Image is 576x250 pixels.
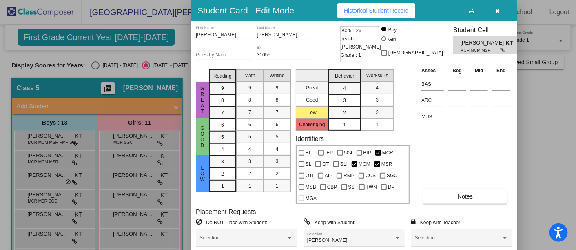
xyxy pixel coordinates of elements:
[388,48,443,58] span: [DEMOGRAPHIC_DATA]
[306,182,316,192] span: MSB
[322,159,329,169] span: OT
[343,121,346,128] span: 1
[221,109,224,116] span: 7
[257,52,314,58] input: Enter ID
[344,148,352,158] span: 504
[411,218,462,226] label: = Keep with Teacher:
[453,26,524,34] h3: Student Cell
[221,182,224,190] span: 1
[341,51,361,59] span: Grade : 1
[376,84,379,92] span: 4
[296,135,324,143] label: Identifiers
[458,193,473,200] span: Notes
[306,194,317,203] span: MGA
[388,26,397,33] div: Boy
[366,72,388,79] span: Workskills
[343,171,354,181] span: RMP
[446,66,468,75] th: Beg
[344,7,409,14] span: Historical Student Record
[381,159,392,169] span: MSR
[276,182,279,190] span: 1
[341,27,361,35] span: 2025 - 26
[276,145,279,153] span: 4
[366,182,377,192] span: TWN
[221,97,224,104] span: 8
[376,96,379,104] span: 3
[307,237,348,243] span: [PERSON_NAME]
[248,109,251,116] span: 7
[196,52,253,58] input: goes by name
[196,218,267,226] label: = Do NOT Place with Student:
[388,182,395,192] span: DP
[506,39,517,47] span: KT
[423,189,507,204] button: Notes
[343,97,346,104] span: 3
[306,159,312,169] span: SL
[304,218,356,226] label: = Keep with Student:
[343,109,346,116] span: 2
[341,35,381,51] span: Teacher: [PERSON_NAME]
[419,66,446,75] th: Asses
[248,145,251,153] span: 4
[421,94,444,107] input: assessment
[461,39,506,47] span: [PERSON_NAME]
[388,36,396,43] div: Girl
[276,170,279,177] span: 2
[244,72,255,79] span: Math
[197,5,294,16] h3: Student Card - Edit Mode
[335,72,354,80] span: Behavior
[248,170,251,177] span: 2
[270,72,285,79] span: Writing
[468,66,490,75] th: Mid
[325,171,332,181] span: AIP
[221,85,224,92] span: 9
[348,182,355,192] span: SS
[248,182,251,190] span: 1
[376,109,379,116] span: 2
[325,148,333,158] span: IEP
[276,109,279,116] span: 7
[359,159,370,169] span: MCM
[248,84,251,92] span: 9
[221,121,224,129] span: 6
[248,133,251,141] span: 5
[421,111,444,123] input: assessment
[276,96,279,104] span: 8
[276,121,279,128] span: 6
[221,158,224,165] span: 3
[306,148,314,158] span: ELL
[337,3,415,18] button: Historical Student Record
[382,148,393,158] span: MCR
[327,182,337,192] span: CBP
[213,72,232,80] span: Reading
[199,165,206,182] span: Low
[248,158,251,165] span: 3
[196,208,256,216] label: Placement Requests
[366,171,376,181] span: CCS
[248,121,251,128] span: 6
[199,86,206,114] span: Great
[221,146,224,153] span: 4
[306,171,314,181] span: OTI
[490,66,512,75] th: End
[343,85,346,92] span: 4
[199,125,206,148] span: Good
[276,84,279,92] span: 9
[363,148,371,158] span: BIP
[276,133,279,141] span: 5
[461,47,500,54] span: MCR MCM MSR
[387,171,397,181] span: SGC
[248,96,251,104] span: 8
[421,78,444,90] input: assessment
[276,158,279,165] span: 3
[221,134,224,141] span: 5
[221,170,224,178] span: 2
[376,121,379,128] span: 1
[340,159,348,169] span: SLI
